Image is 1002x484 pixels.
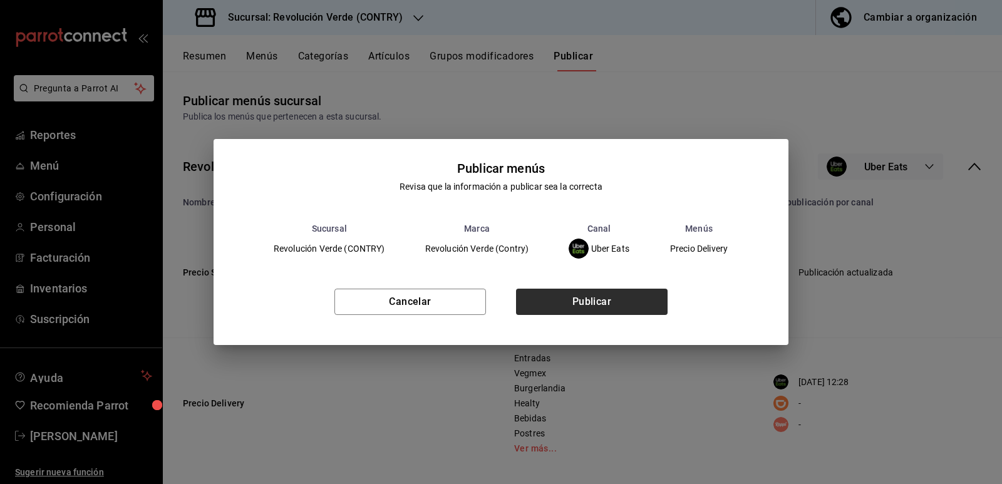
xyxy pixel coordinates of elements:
[670,244,728,253] span: Precio Delivery
[405,224,549,234] th: Marca
[400,180,602,193] div: Revisa que la información a publicar sea la correcta
[457,159,545,178] div: Publicar menús
[405,234,549,264] td: Revolución Verde (Contry)
[334,289,486,315] button: Cancelar
[549,224,649,234] th: Canal
[569,239,629,259] div: Uber Eats
[516,289,668,315] button: Publicar
[649,224,748,234] th: Menús
[254,234,405,264] td: Revolución Verde (CONTRY)
[254,224,405,234] th: Sucursal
